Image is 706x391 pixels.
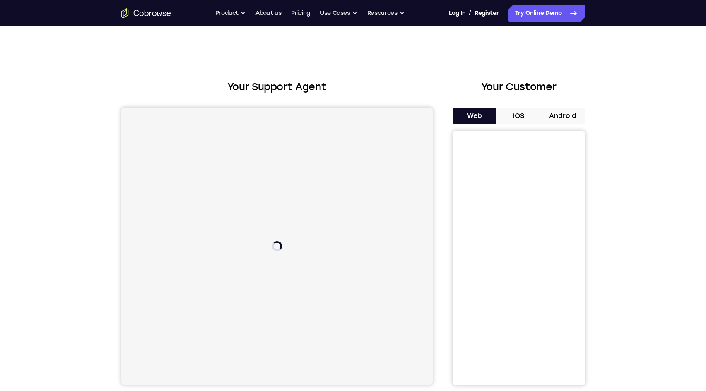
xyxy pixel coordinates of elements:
[449,5,465,22] a: Log In
[121,8,171,18] a: Go to the home page
[496,108,541,124] button: iOS
[215,5,246,22] button: Product
[453,108,497,124] button: Web
[508,5,585,22] a: Try Online Demo
[255,5,281,22] a: About us
[121,108,433,385] iframe: Agent
[469,8,471,18] span: /
[453,79,585,94] h2: Your Customer
[367,5,405,22] button: Resources
[320,5,357,22] button: Use Cases
[475,5,499,22] a: Register
[121,79,433,94] h2: Your Support Agent
[541,108,585,124] button: Android
[291,5,310,22] a: Pricing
